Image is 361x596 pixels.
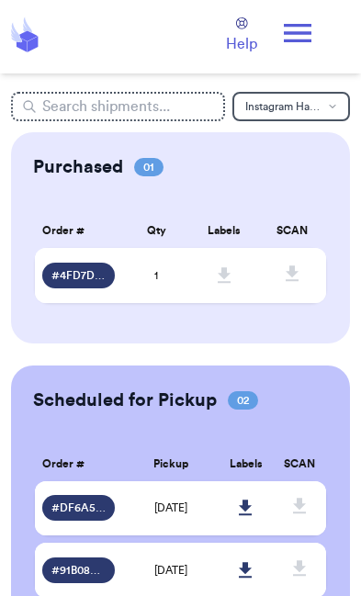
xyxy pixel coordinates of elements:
th: Qty [122,209,190,252]
span: 1 [154,270,158,281]
span: 02 [228,391,258,410]
th: Labels [220,443,273,485]
span: [DATE] [154,565,187,576]
h2: Scheduled for Pickup [33,388,217,413]
a: Help [226,17,257,55]
h2: Purchased [33,154,123,180]
span: Instagram Handle [245,101,321,112]
span: 01 [134,158,164,176]
th: SCAN [273,443,326,485]
button: Instagram Handle [232,92,350,121]
th: Order # [35,209,122,252]
th: Pickup [122,443,220,485]
span: # 4FD7D3DF [51,268,106,283]
span: [DATE] [154,502,187,513]
span: Help [226,33,257,55]
span: # DF6A5C6C [51,500,106,515]
input: Search shipments... [11,92,225,121]
th: SCAN [258,209,326,252]
th: Order # [35,443,122,485]
th: Labels [190,209,258,252]
span: # 91B08090 [51,563,106,578]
